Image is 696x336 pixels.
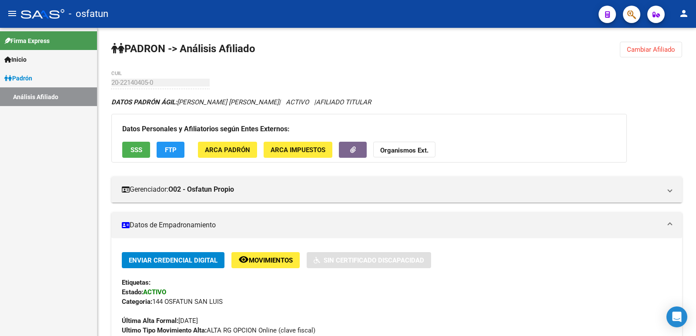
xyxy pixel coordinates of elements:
span: FTP [165,146,177,154]
mat-expansion-panel-header: Datos de Empadronamiento [111,212,682,238]
strong: O02 - Osfatun Propio [168,185,234,194]
mat-icon: remove_red_eye [238,254,249,265]
button: ARCA Impuestos [264,142,332,158]
button: Enviar Credencial Digital [122,252,224,268]
span: - osfatun [69,4,108,23]
strong: DATOS PADRÓN ÁGIL: [111,98,177,106]
span: Cambiar Afiliado [627,46,675,53]
span: [DATE] [122,317,198,325]
strong: Categoria: [122,298,152,306]
button: Organismos Ext. [373,142,435,158]
button: ARCA Padrón [198,142,257,158]
mat-icon: menu [7,8,17,19]
mat-panel-title: Gerenciador: [122,185,661,194]
button: Movimientos [231,252,300,268]
strong: Última Alta Formal: [122,317,178,325]
span: ALTA RG OPCION Online (clave fiscal) [122,326,315,334]
span: Enviar Credencial Digital [129,256,217,264]
strong: Ultimo Tipo Movimiento Alta: [122,326,207,334]
div: Open Intercom Messenger [666,306,687,327]
span: AFILIADO TITULAR [316,98,371,106]
strong: Organismos Ext. [380,146,428,154]
span: Firma Express [4,36,50,46]
strong: Etiquetas: [122,279,151,286]
span: Movimientos [249,256,293,264]
mat-expansion-panel-header: Gerenciador:O02 - Osfatun Propio [111,176,682,203]
span: Inicio [4,55,27,64]
h3: Datos Personales y Afiliatorios según Entes Externos: [122,123,616,135]
strong: ACTIVO [143,288,166,296]
strong: Estado: [122,288,143,296]
mat-icon: person [679,8,689,19]
span: Padrón [4,73,32,83]
span: Sin Certificado Discapacidad [324,256,424,264]
button: Cambiar Afiliado [620,42,682,57]
mat-panel-title: Datos de Empadronamiento [122,220,661,230]
span: SSS [130,146,142,154]
span: ARCA Impuestos [271,146,325,154]
button: Sin Certificado Discapacidad [307,252,431,268]
i: | ACTIVO | [111,98,371,106]
button: FTP [157,142,184,158]
button: SSS [122,142,150,158]
strong: PADRON -> Análisis Afiliado [111,43,255,55]
span: ARCA Padrón [205,146,250,154]
div: 144 OSFATUN SAN LUIS [122,297,672,306]
span: [PERSON_NAME] [PERSON_NAME] [111,98,279,106]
